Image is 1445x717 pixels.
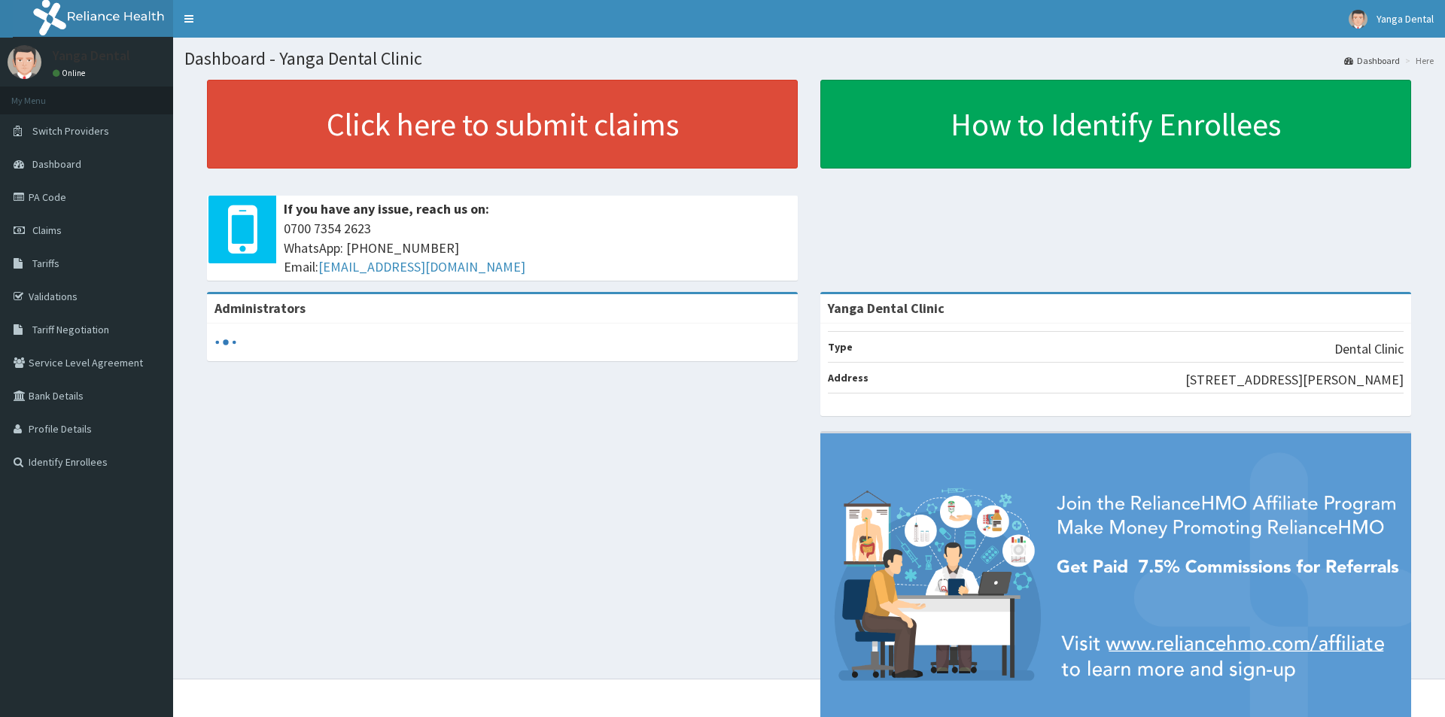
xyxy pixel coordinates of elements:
img: User Image [1349,10,1367,29]
span: Claims [32,223,62,237]
span: Dashboard [32,157,81,171]
a: How to Identify Enrollees [820,80,1411,169]
b: Type [828,340,853,354]
b: Address [828,371,869,384]
span: 0700 7354 2623 WhatsApp: [PHONE_NUMBER] Email: [284,219,790,277]
img: User Image [8,45,41,79]
span: Switch Providers [32,124,109,138]
a: Online [53,68,89,78]
span: Yanga Dental [1377,12,1434,26]
p: [STREET_ADDRESS][PERSON_NAME] [1185,370,1404,390]
svg: audio-loading [214,331,237,354]
li: Here [1401,54,1434,67]
b: Administrators [214,299,306,317]
a: Click here to submit claims [207,80,798,169]
a: Dashboard [1344,54,1400,67]
b: If you have any issue, reach us on: [284,200,489,217]
p: Dental Clinic [1334,339,1404,359]
span: Tariffs [32,257,59,270]
span: Tariff Negotiation [32,323,109,336]
p: Yanga Dental [53,49,130,62]
h1: Dashboard - Yanga Dental Clinic [184,49,1434,68]
strong: Yanga Dental Clinic [828,299,945,317]
a: [EMAIL_ADDRESS][DOMAIN_NAME] [318,258,525,275]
